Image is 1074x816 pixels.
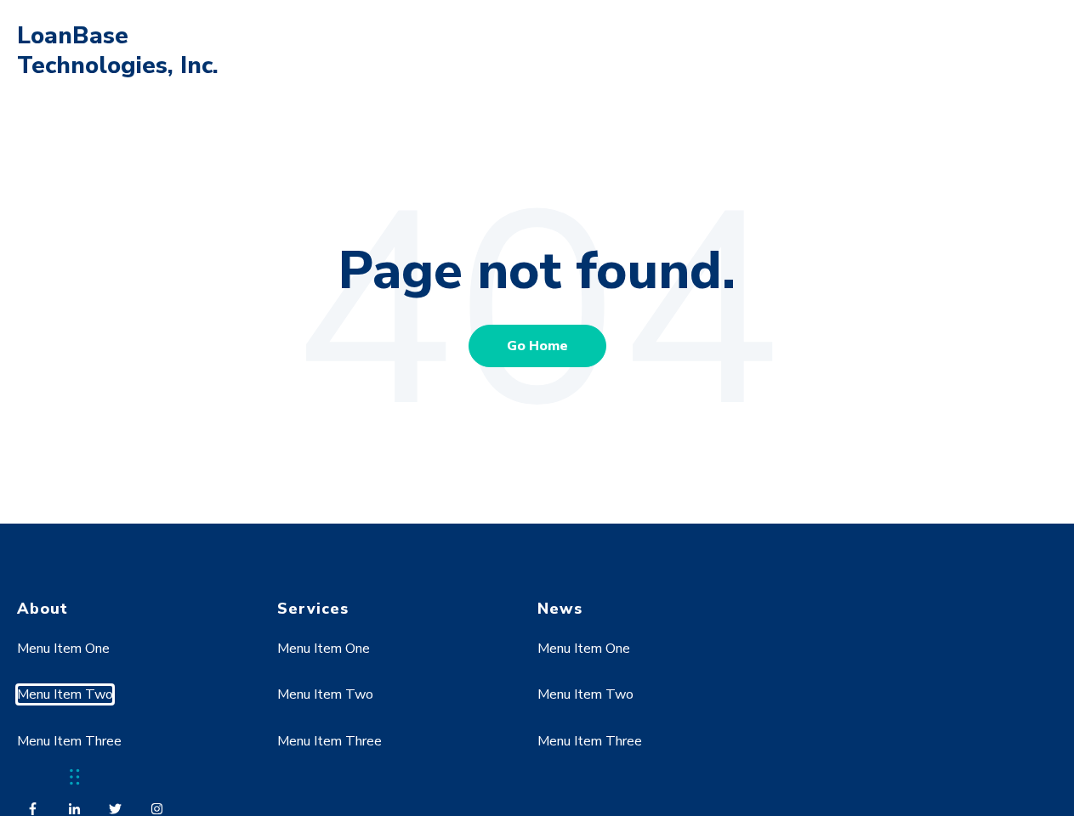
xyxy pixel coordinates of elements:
a: Menu Item One [17,639,110,658]
h1: LoanBase Technologies, Inc. [17,21,230,81]
a: Menu Item Three [537,732,642,751]
a: Menu Item Two [17,685,113,704]
a: Menu Item One [277,639,370,658]
h4: News [537,599,766,619]
div: Navigation Menu [537,619,766,791]
a: Go Home [469,325,606,367]
div: Navigation Menu [277,619,506,791]
a: Menu Item Three [17,732,122,751]
h4: Services [277,599,506,619]
a: Menu Item Two [537,685,634,704]
a: Menu Item One [537,639,630,658]
a: Menu Item Two [277,685,373,704]
a: Menu Item Three [277,732,382,751]
div: Drag [70,751,80,802]
h4: About [17,599,246,619]
div: Navigation Menu [17,619,246,791]
h1: Page not found. [17,238,1057,304]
